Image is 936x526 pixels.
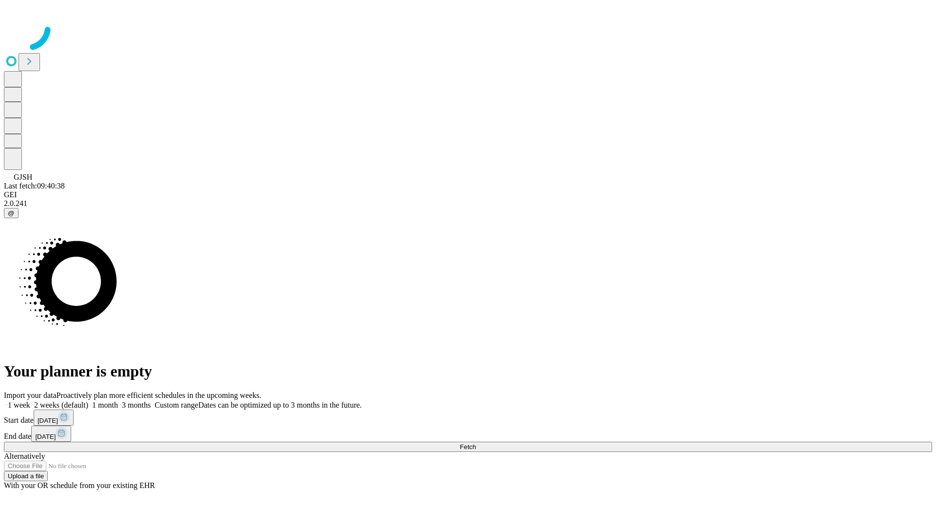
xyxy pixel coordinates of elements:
[38,417,58,424] span: [DATE]
[14,173,32,181] span: GJSH
[460,443,476,451] span: Fetch
[4,391,57,399] span: Import your data
[4,442,932,452] button: Fetch
[34,401,88,409] span: 2 weeks (default)
[4,410,932,426] div: Start date
[4,190,932,199] div: GEI
[122,401,151,409] span: 3 months
[4,182,65,190] span: Last fetch: 09:40:38
[155,401,198,409] span: Custom range
[198,401,362,409] span: Dates can be optimized up to 3 months in the future.
[8,401,30,409] span: 1 week
[8,209,15,217] span: @
[35,433,56,440] span: [DATE]
[4,452,45,460] span: Alternatively
[92,401,118,409] span: 1 month
[4,481,155,489] span: With your OR schedule from your existing EHR
[31,426,71,442] button: [DATE]
[4,362,932,380] h1: Your planner is empty
[4,199,932,208] div: 2.0.241
[4,208,19,218] button: @
[57,391,261,399] span: Proactively plan more efficient schedules in the upcoming weeks.
[4,471,48,481] button: Upload a file
[4,426,932,442] div: End date
[34,410,74,426] button: [DATE]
